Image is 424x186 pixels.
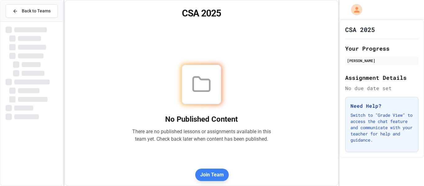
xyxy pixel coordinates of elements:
[345,84,418,92] div: No due date set
[22,8,51,14] span: Back to Teams
[347,58,417,63] div: [PERSON_NAME]
[345,73,418,82] h2: Assignment Details
[350,112,413,143] p: Switch to "Grade View" to access the chat feature and communicate with your teacher for help and ...
[372,134,418,161] iframe: chat widget
[132,128,271,143] p: There are no published lessons or assignments available in this team yet. Check back later when c...
[195,169,229,181] button: Join Team
[345,44,418,53] h2: Your Progress
[72,8,331,19] h1: CSA 2025
[132,114,271,124] h2: No Published Content
[398,161,418,180] iframe: chat widget
[6,4,58,18] button: Back to Teams
[345,2,364,17] div: My Account
[345,25,375,34] h1: CSA 2025
[350,102,413,110] h3: Need Help?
